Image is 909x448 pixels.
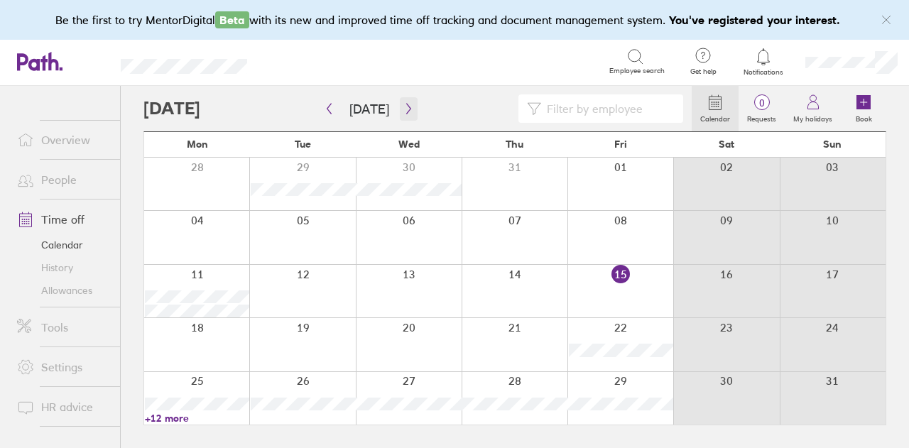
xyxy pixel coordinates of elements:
[6,126,120,154] a: Overview
[541,95,675,122] input: Filter by employee
[823,138,842,150] span: Sun
[739,86,785,131] a: 0Requests
[680,67,726,76] span: Get help
[739,111,785,124] label: Requests
[847,111,881,124] label: Book
[6,234,120,256] a: Calendar
[398,138,420,150] span: Wed
[338,97,401,121] button: [DATE]
[741,47,787,77] a: Notifications
[285,55,322,67] div: Search
[785,86,841,131] a: My holidays
[609,67,665,75] span: Employee search
[145,412,249,425] a: +12 more
[741,68,787,77] span: Notifications
[295,138,311,150] span: Tue
[692,86,739,131] a: Calendar
[841,86,886,131] a: Book
[719,138,734,150] span: Sat
[669,13,840,27] b: You've registered your interest.
[6,393,120,421] a: HR advice
[6,279,120,302] a: Allowances
[614,138,627,150] span: Fri
[6,256,120,279] a: History
[6,313,120,342] a: Tools
[739,97,785,109] span: 0
[785,111,841,124] label: My holidays
[55,11,854,28] div: Be the first to try MentorDigital with its new and improved time off tracking and document manage...
[506,138,523,150] span: Thu
[692,111,739,124] label: Calendar
[215,11,249,28] span: Beta
[6,205,120,234] a: Time off
[6,353,120,381] a: Settings
[6,165,120,194] a: People
[187,138,208,150] span: Mon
